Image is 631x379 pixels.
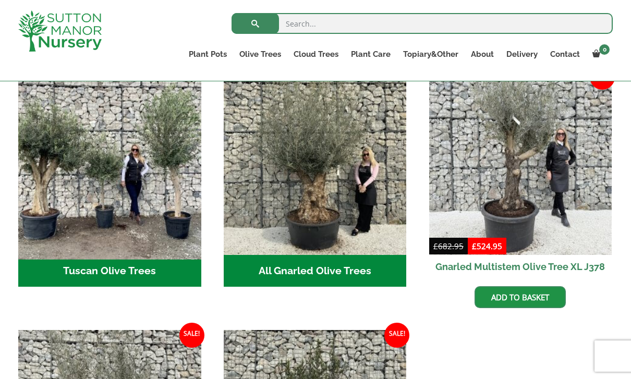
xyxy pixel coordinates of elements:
[586,47,613,62] a: 0
[433,241,438,251] span: £
[429,72,612,278] a: Sale! Gnarled Multistem Olive Tree XL J378
[224,72,407,287] a: Visit product category All Gnarled Olive Trees
[384,323,409,348] span: Sale!
[544,47,586,62] a: Contact
[233,47,287,62] a: Olive Trees
[433,241,464,251] bdi: 682.95
[18,10,102,52] img: logo
[14,67,205,259] img: Tuscan Olive Trees
[18,255,201,287] h2: Tuscan Olive Trees
[500,47,544,62] a: Delivery
[232,13,613,34] input: Search...
[472,241,477,251] span: £
[224,72,407,255] img: All Gnarled Olive Trees
[345,47,397,62] a: Plant Care
[599,44,610,55] span: 0
[465,47,500,62] a: About
[179,323,204,348] span: Sale!
[429,72,612,255] img: Gnarled Multistem Olive Tree XL J378
[475,286,566,308] a: Add to basket: “Gnarled Multistem Olive Tree XL J378”
[287,47,345,62] a: Cloud Trees
[429,255,612,278] h2: Gnarled Multistem Olive Tree XL J378
[183,47,233,62] a: Plant Pots
[18,72,201,287] a: Visit product category Tuscan Olive Trees
[224,255,407,287] h2: All Gnarled Olive Trees
[397,47,465,62] a: Topiary&Other
[472,241,502,251] bdi: 524.95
